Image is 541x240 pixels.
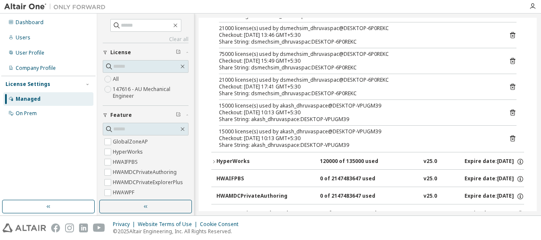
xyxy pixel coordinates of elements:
img: facebook.svg [51,223,60,232]
div: Dashboard [16,19,44,26]
div: HWAMDCPrivateAuthoring [216,193,292,200]
label: HWAMDCPrivateAuthoring [113,167,178,177]
img: Altair One [4,3,110,11]
div: 21000 license(s) used by dsmechsim_dhruvaspac@DESKTOP-6P0REKC [219,77,496,83]
div: 0 of 2147483647 used [320,193,396,200]
div: HWAIFPBS [216,175,292,183]
div: Share String: akash_dhruvaspace:DESKTOP-VPUGM39 [219,142,496,149]
a: Clear all [103,36,189,43]
div: Users [16,34,30,41]
button: License [103,43,189,62]
div: Privacy [113,221,138,228]
div: HWAMDCPrivateExplorerPlus [216,210,295,218]
div: 21000 license(s) used by dsmechsim_dhruvaspac@DESKTOP-6P0REKC [219,25,496,32]
div: Expire date: [DATE] [464,210,524,218]
span: License [110,49,131,56]
div: Checkout: [DATE] 10:13 GMT+5:30 [219,135,496,142]
div: Checkout: [DATE] 10:13 GMT+5:30 [219,109,496,116]
label: HWAIFPBS [113,157,139,167]
div: Cookie Consent [200,221,243,228]
img: youtube.svg [93,223,105,232]
div: 15000 license(s) used by akash_dhruvaspace@DESKTOP-VPUGM39 [219,128,496,135]
div: Share String: akash_dhruvaspace:DESKTOP-VPUGM39 [219,116,496,123]
label: All [113,74,120,84]
div: User Profile [16,50,44,56]
div: 75000 license(s) used by dsmechsim_dhruvaspac@DESKTOP-6P0REKC [219,51,496,58]
div: License Settings [5,81,50,88]
label: HWAccessEmbedded [113,198,167,208]
div: Share String: dsmechsim_dhruvaspac:DESKTOP-6P0REKC [219,39,496,45]
div: v25.0 [424,175,437,183]
p: © 2025 Altair Engineering, Inc. All Rights Reserved. [113,228,243,235]
div: HyperWorks [216,158,292,166]
div: 0 of 2147483647 used [320,175,396,183]
img: altair_logo.svg [3,223,46,232]
div: Company Profile [16,65,56,72]
span: Feature [110,112,132,119]
label: HWAWPF [113,188,136,198]
label: GlobalZoneAP [113,137,150,147]
div: Share String: dsmechsim_dhruvaspac:DESKTOP-6P0REKC [219,64,496,71]
button: HWAMDCPrivateExplorerPlus0 of 2147483647 usedv25.0Expire date:[DATE] [216,204,524,223]
div: Expire date: [DATE] [464,193,524,200]
div: 120000 of 135000 used [320,158,396,166]
button: HWAMDCPrivateAuthoring0 of 2147483647 usedv25.0Expire date:[DATE] [216,187,524,206]
div: Share String: dsmechsim_dhruvaspac:DESKTOP-6P0REKC [219,90,496,97]
div: 0 of 2147483647 used [321,210,397,218]
div: v25.0 [424,193,437,200]
div: On Prem [16,110,37,117]
span: Clear filter [176,49,181,56]
div: 15000 license(s) used by akash_dhruvaspace@DESKTOP-VPUGM39 [219,102,496,109]
div: Checkout: [DATE] 15:49 GMT+5:30 [219,58,496,64]
label: HWAMDCPrivateExplorerPlus [113,177,185,188]
label: HyperWorks [113,147,145,157]
button: HyperWorks120000 of 135000 usedv25.0Expire date:[DATE] [211,152,524,171]
div: Managed [16,96,41,102]
span: Clear filter [176,112,181,119]
label: 147616 - AU Mechanical Engineer [113,84,189,101]
button: Feature [103,106,189,124]
button: HWAIFPBS0 of 2147483647 usedv25.0Expire date:[DATE] [216,170,524,188]
div: Checkout: [DATE] 13:46 GMT+5:30 [219,32,496,39]
img: instagram.svg [65,223,74,232]
div: Website Terms of Use [138,221,200,228]
div: Expire date: [DATE] [464,175,524,183]
div: Checkout: [DATE] 17:41 GMT+5:30 [219,83,496,90]
div: v25.0 [424,210,438,218]
div: Expire date: [DATE] [464,158,524,166]
img: linkedin.svg [79,223,88,232]
div: v25.0 [424,158,437,166]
